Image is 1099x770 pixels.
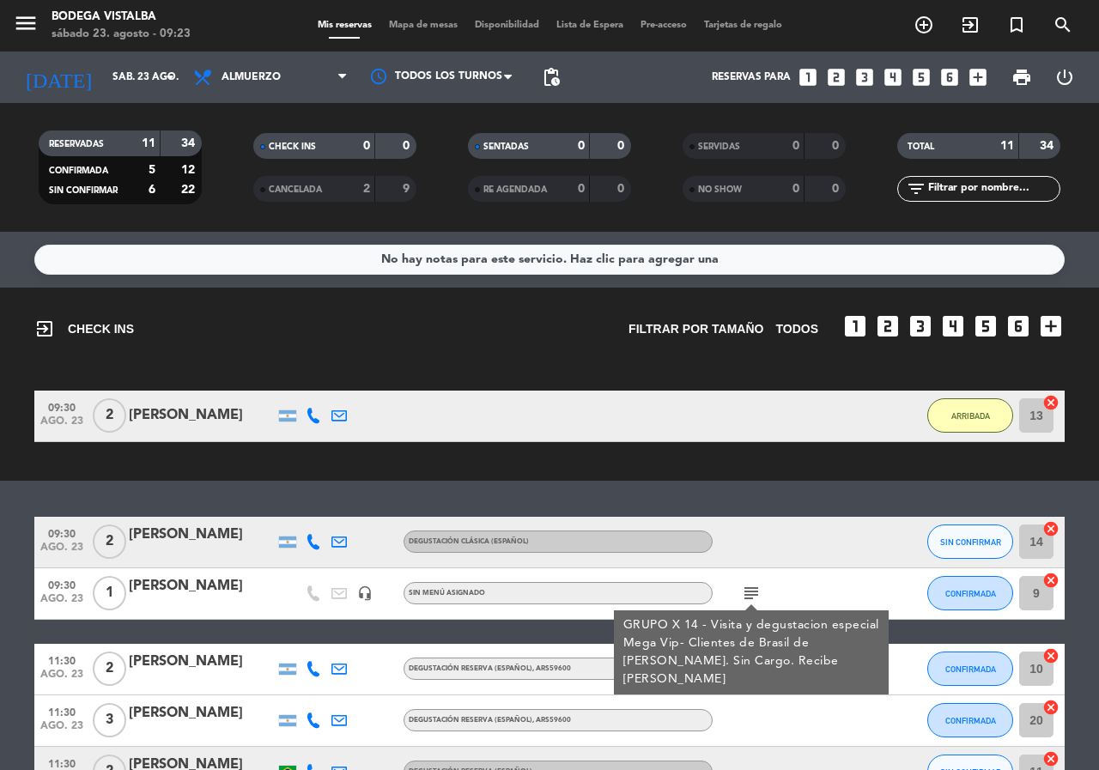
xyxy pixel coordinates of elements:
[93,703,126,737] span: 3
[960,15,981,35] i: exit_to_app
[907,312,934,340] i: looks_3
[1040,140,1057,152] strong: 34
[1037,312,1065,340] i: add_box
[1042,394,1060,411] i: cancel
[40,523,83,543] span: 09:30
[623,616,880,688] div: GRUPO X 14 - Visita y degustacion especial Mega Vip- Clientes de Brasil de [PERSON_NAME]. Sin Car...
[792,140,799,152] strong: 0
[149,184,155,196] strong: 6
[40,593,83,613] span: ago. 23
[741,583,762,603] i: subject
[93,398,126,433] span: 2
[927,524,1013,559] button: SIN CONFIRMAR
[938,66,961,88] i: looks_6
[409,665,571,672] span: Degustación Reserva (Español)
[49,167,108,175] span: CONFIRMADA
[1000,140,1014,152] strong: 11
[1011,67,1032,88] span: print
[381,250,719,270] div: No hay notas para este servicio. Haz clic para agregar una
[1006,15,1027,35] i: turned_in_not
[927,576,1013,610] button: CONFIRMADA
[532,665,571,672] span: , ARS59600
[160,67,180,88] i: arrow_drop_down
[945,664,996,674] span: CONFIRMADA
[578,183,585,195] strong: 0
[483,142,529,151] span: SENTADAS
[309,21,380,30] span: Mis reservas
[181,184,198,196] strong: 22
[908,142,934,151] span: TOTAL
[825,66,847,88] i: looks_two
[93,524,126,559] span: 2
[1043,52,1086,103] div: LOG OUT
[483,185,547,194] span: RE AGENDADA
[945,589,996,598] span: CONFIRMADA
[939,312,967,340] i: looks_4
[1042,699,1060,716] i: cancel
[628,319,763,339] span: Filtrar por tamaño
[1053,15,1073,35] i: search
[914,15,934,35] i: add_circle_outline
[93,652,126,686] span: 2
[927,703,1013,737] button: CONFIRMADA
[926,179,1060,198] input: Filtrar por nombre...
[797,66,819,88] i: looks_one
[792,183,799,195] strong: 0
[927,398,1013,433] button: ARRIBADA
[40,415,83,435] span: ago. 23
[1005,312,1032,340] i: looks_6
[466,21,548,30] span: Disponibilidad
[13,10,39,42] button: menu
[222,71,281,83] span: Almuerzo
[269,142,316,151] span: CHECK INS
[129,575,275,597] div: [PERSON_NAME]
[52,9,191,26] div: BODEGA VISTALBA
[357,585,373,601] i: headset_mic
[13,58,104,96] i: [DATE]
[363,183,370,195] strong: 2
[951,411,990,421] span: ARRIBADA
[853,66,876,88] i: looks_3
[40,650,83,670] span: 11:30
[181,137,198,149] strong: 34
[403,183,413,195] strong: 9
[541,67,562,88] span: pending_actions
[40,669,83,688] span: ago. 23
[34,318,55,339] i: exit_to_app
[617,183,628,195] strong: 0
[409,590,485,597] span: Sin menú asignado
[34,318,134,339] span: CHECK INS
[1042,647,1060,664] i: cancel
[548,21,632,30] span: Lista de Espera
[1042,750,1060,767] i: cancel
[617,140,628,152] strong: 0
[409,717,571,724] span: Degustación Reserva (Español)
[49,186,118,195] span: SIN CONFIRMAR
[149,164,155,176] strong: 5
[632,21,695,30] span: Pre-acceso
[532,717,571,724] span: , ARS59600
[1042,520,1060,537] i: cancel
[698,142,740,151] span: SERVIDAS
[882,66,904,88] i: looks_4
[129,651,275,673] div: [PERSON_NAME]
[906,179,926,199] i: filter_list
[695,21,791,30] span: Tarjetas de regalo
[832,183,842,195] strong: 0
[841,312,869,340] i: looks_one
[967,66,989,88] i: add_box
[13,10,39,36] i: menu
[940,537,1001,547] span: SIN CONFIRMAR
[52,26,191,43] div: sábado 23. agosto - 09:23
[1042,572,1060,589] i: cancel
[945,716,996,725] span: CONFIRMADA
[832,140,842,152] strong: 0
[972,312,999,340] i: looks_5
[40,701,83,721] span: 11:30
[40,397,83,416] span: 09:30
[775,319,818,339] span: TODOS
[910,66,932,88] i: looks_5
[698,185,742,194] span: NO SHOW
[129,702,275,725] div: [PERSON_NAME]
[874,312,902,340] i: looks_two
